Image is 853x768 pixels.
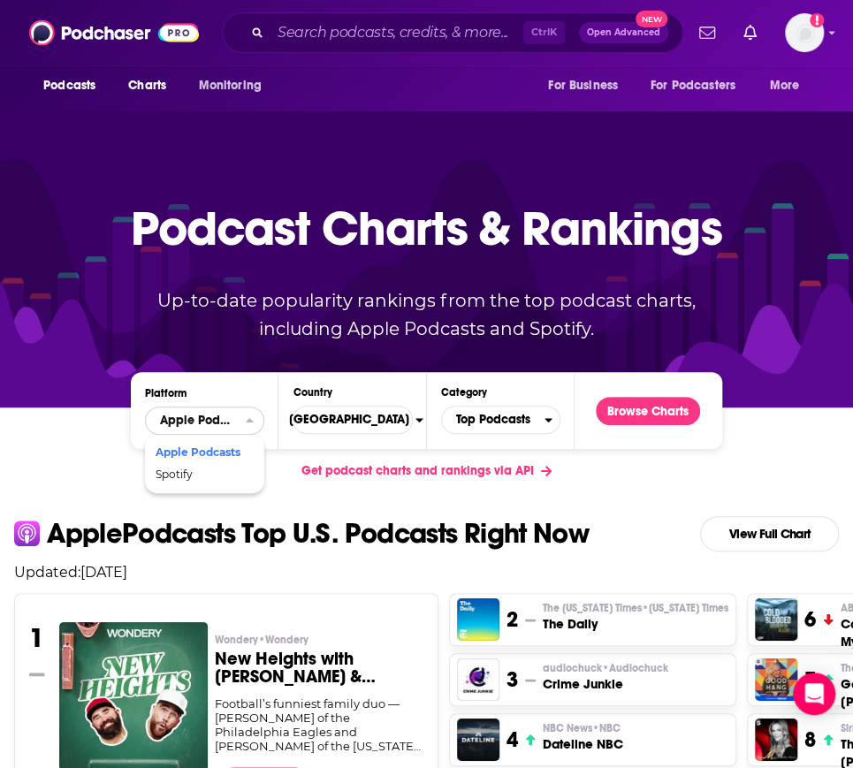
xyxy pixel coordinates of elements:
div: Apple Podcasts [152,442,257,463]
img: User Profile [785,13,824,52]
button: open menu [639,69,761,103]
span: Charts [128,73,166,98]
img: The Daily [457,598,499,641]
button: open menu [31,69,118,103]
div: Search podcasts, credits, & more... [222,12,683,53]
p: Wondery • Wondery [215,633,424,647]
span: • [US_STATE] Times [642,602,728,614]
img: Podchaser - Follow, Share and Rate Podcasts [29,16,199,49]
button: close menu [145,407,264,435]
a: Show notifications dropdown [736,18,764,48]
span: Monitoring [198,73,261,98]
p: Up-to-date popularity rankings from the top podcast charts, including Apple Podcasts and Spotify. [131,286,722,343]
h3: Crime Junkie [543,675,668,693]
p: The New York Times • New York Times [543,601,728,615]
span: Spotify [156,469,252,480]
h3: 6 [804,606,816,633]
p: audiochuck • Audiochuck [543,661,668,675]
span: More [770,73,800,98]
img: Dateline NBC [457,719,499,761]
img: The Megyn Kelly Show [755,719,797,761]
span: Podcasts [43,73,95,98]
button: open menu [758,69,822,103]
h3: New Heights with [PERSON_NAME] & [PERSON_NAME] [215,650,424,686]
button: Browse Charts [596,397,700,425]
span: New [636,11,667,27]
a: audiochuck•AudiochuckCrime Junkie [543,661,668,693]
div: Spotify [152,464,257,485]
h3: 8 [804,726,816,753]
a: Wondery•WonderyNew Heights with [PERSON_NAME] & [PERSON_NAME] [215,633,424,696]
button: open menu [186,69,284,103]
button: Open AdvancedNew [579,22,668,43]
a: View Full Chart [700,516,839,551]
h3: 2 [506,606,518,633]
img: Cold Blooded: Mystery in Alaska [755,598,797,641]
span: Wondery [215,633,308,647]
div: Football’s funniest family duo — [PERSON_NAME] of the Philadelphia Eagles and [PERSON_NAME] of th... [215,696,424,753]
img: apple Icon [14,521,40,546]
a: NBC News•NBCDateline NBC [543,721,623,753]
span: Apple Podcasts [160,414,235,427]
input: Search podcasts, credits, & more... [270,19,523,47]
button: Countries [293,406,412,434]
img: Good Hang with Amy Poehler [755,658,797,701]
span: For Podcasters [651,73,735,98]
svg: Add a profile image [810,13,824,27]
span: Open Advanced [587,28,660,37]
span: audiochuck [543,661,668,675]
button: open menu [536,69,640,103]
h3: 4 [506,726,518,753]
a: The [US_STATE] Times•[US_STATE] TimesThe Daily [543,601,728,633]
img: Crime Junkie [457,658,499,701]
a: Get podcast charts and rankings via API [287,449,566,492]
span: • Audiochuck [602,662,668,674]
p: Podcast Charts & Rankings [131,171,722,285]
h3: 7 [804,666,816,693]
span: For Business [548,73,618,98]
span: • NBC [592,722,621,734]
span: • Wondery [258,634,308,646]
p: Apple Podcasts Top U.S. Podcasts Right Now [47,520,589,548]
a: Show notifications dropdown [692,18,722,48]
span: Ctrl K [523,21,565,44]
h3: Dateline NBC [543,735,623,753]
span: The [US_STATE] Times [543,601,728,615]
div: Open Intercom Messenger [793,673,835,715]
span: [GEOGRAPHIC_DATA] [275,405,415,435]
p: NBC News • NBC [543,721,623,735]
span: Get podcast charts and rankings via API [301,463,534,478]
button: Categories [441,406,560,434]
a: Charts [117,69,177,103]
span: Apple Podcasts [156,447,252,458]
h2: Platforms [145,407,264,435]
button: Show profile menu [785,13,824,52]
h3: 3 [506,666,518,693]
h3: 1 [29,622,44,654]
h3: The Daily [543,615,728,633]
span: NBC News [543,721,621,735]
span: Top Podcasts [442,405,545,435]
span: Logged in as evankrask [785,13,824,52]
